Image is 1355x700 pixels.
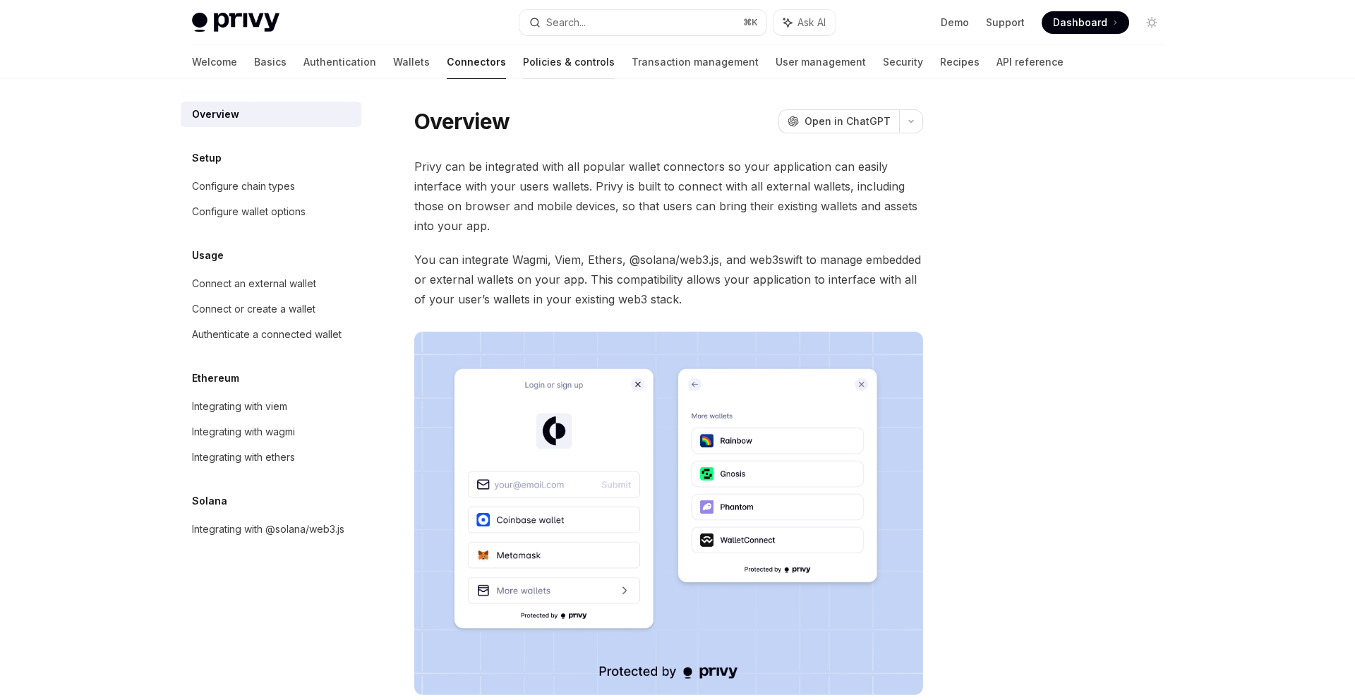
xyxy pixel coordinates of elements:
[181,199,361,224] a: Configure wallet options
[192,275,316,292] div: Connect an external wallet
[414,332,923,695] img: Connectors3
[1053,16,1107,30] span: Dashboard
[181,445,361,470] a: Integrating with ethers
[192,493,227,509] h5: Solana
[181,296,361,322] a: Connect or create a wallet
[393,45,430,79] a: Wallets
[192,203,306,220] div: Configure wallet options
[192,370,239,387] h5: Ethereum
[632,45,759,79] a: Transaction management
[181,394,361,419] a: Integrating with viem
[192,178,295,195] div: Configure chain types
[192,45,237,79] a: Welcome
[192,13,279,32] img: light logo
[519,10,766,35] button: Search...⌘K
[192,423,295,440] div: Integrating with wagmi
[546,14,586,31] div: Search...
[254,45,287,79] a: Basics
[941,16,969,30] a: Demo
[192,301,315,318] div: Connect or create a wallet
[773,10,836,35] button: Ask AI
[743,17,758,28] span: ⌘ K
[192,398,287,415] div: Integrating with viem
[414,157,923,236] span: Privy can be integrated with all popular wallet connectors so your application can easily interfa...
[303,45,376,79] a: Authentication
[1140,11,1163,34] button: Toggle dark mode
[523,45,615,79] a: Policies & controls
[181,322,361,347] a: Authenticate a connected wallet
[414,109,510,134] h1: Overview
[1042,11,1129,34] a: Dashboard
[192,449,295,466] div: Integrating with ethers
[181,174,361,199] a: Configure chain types
[192,521,344,538] div: Integrating with @solana/web3.js
[805,114,891,128] span: Open in ChatGPT
[996,45,1064,79] a: API reference
[447,45,506,79] a: Connectors
[883,45,923,79] a: Security
[181,271,361,296] a: Connect an external wallet
[414,250,923,309] span: You can integrate Wagmi, Viem, Ethers, @solana/web3.js, and web3swift to manage embedded or exter...
[940,45,980,79] a: Recipes
[181,419,361,445] a: Integrating with wagmi
[181,517,361,542] a: Integrating with @solana/web3.js
[192,326,342,343] div: Authenticate a connected wallet
[986,16,1025,30] a: Support
[181,102,361,127] a: Overview
[192,247,224,264] h5: Usage
[797,16,826,30] span: Ask AI
[778,109,899,133] button: Open in ChatGPT
[192,106,239,123] div: Overview
[192,150,222,167] h5: Setup
[776,45,866,79] a: User management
